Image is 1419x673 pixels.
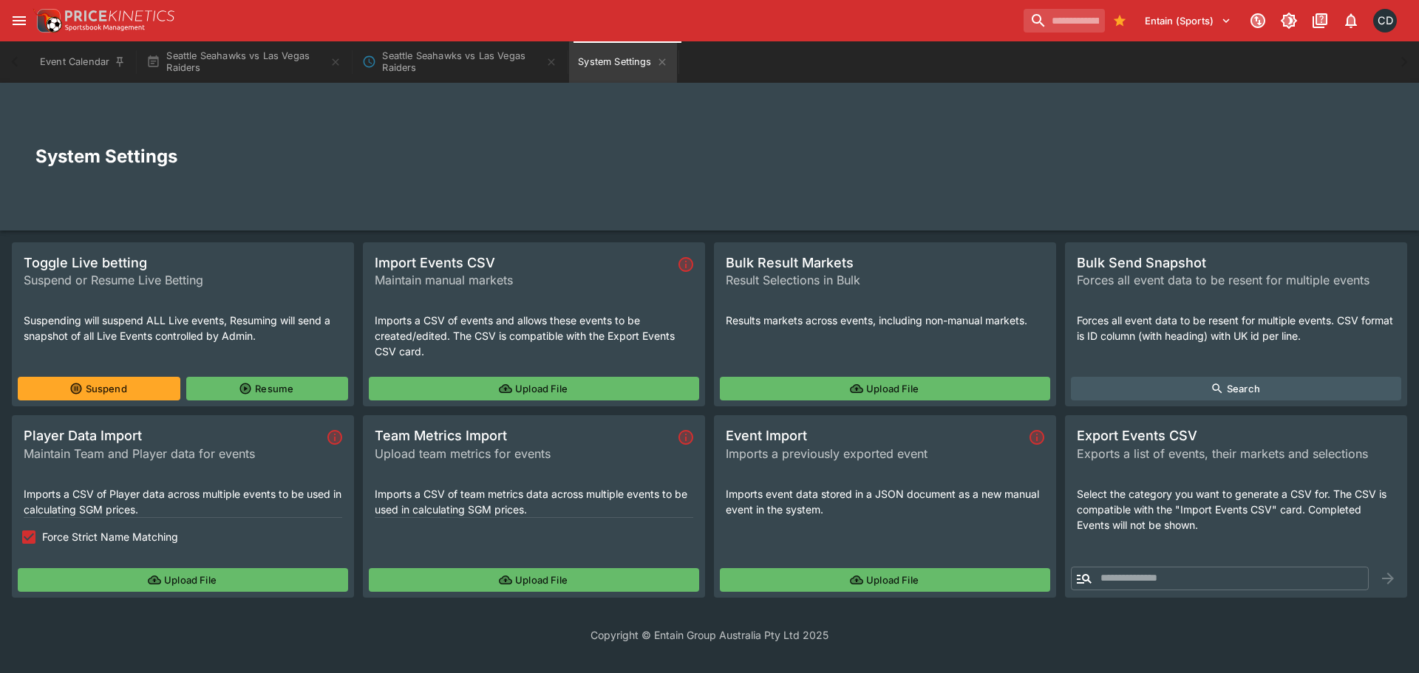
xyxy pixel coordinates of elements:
[137,41,350,83] button: Seattle Seahawks vs Las Vegas Raiders
[1077,427,1395,444] span: Export Events CSV
[1024,9,1105,33] input: search
[42,529,178,544] span: Force Strict Name Matching
[1276,7,1302,34] button: Toggle light/dark mode
[1307,7,1333,34] button: Documentation
[720,377,1050,400] button: Upload File
[1077,486,1395,533] p: Select the category you want to generate a CSV for. The CSV is compatible with the "Import Events...
[369,568,699,592] button: Upload File
[1071,377,1401,400] button: Search
[726,445,1024,462] span: Imports a previously exported event
[1373,9,1397,33] div: Cameron Duffy
[33,6,62,35] img: PriceKinetics Logo
[726,427,1024,444] span: Event Import
[369,377,699,400] button: Upload File
[24,486,342,517] p: Imports a CSV of Player data across multiple events to be used in calculating SGM prices.
[24,312,342,344] p: Suspending will suspend ALL Live events, Resuming will send a snapshot of all Live Events control...
[35,145,1384,168] h2: System Settings
[65,10,174,21] img: PriceKinetics
[375,486,693,517] p: Imports a CSV of team metrics data across multiple events to be used in calculating SGM prices.
[726,271,1044,289] span: Result Selections in Bulk
[375,271,673,289] span: Maintain manual markets
[1077,254,1395,271] span: Bulk Send Snapshot
[726,486,1044,517] p: Imports event data stored in a JSON document as a new manual event in the system.
[1077,445,1395,462] span: Exports a list of events, their markets and selections
[1108,9,1132,33] button: Bookmarks
[1136,9,1240,33] button: Select Tenant
[18,377,180,400] button: Suspend
[65,24,145,31] img: Sportsbook Management
[1077,271,1395,289] span: Forces all event data to be resent for multiple events
[24,427,321,444] span: Player Data Import
[6,7,33,34] button: open drawer
[375,254,673,271] span: Import Events CSV
[726,254,1044,271] span: Bulk Result Markets
[1338,7,1364,34] button: Notifications
[24,271,342,289] span: Suspend or Resume Live Betting
[353,41,566,83] button: Seattle Seahawks vs Las Vegas Raiders
[1245,7,1271,34] button: Connected to PK
[1077,312,1395,344] p: Forces all event data to be resent for multiple events. CSV format is ID column (with heading) wi...
[1369,4,1401,37] button: Cameron Duffy
[375,312,693,359] p: Imports a CSV of events and allows these events to be created/edited. The CSV is compatible with ...
[375,445,673,462] span: Upload team metrics for events
[24,254,342,271] span: Toggle Live betting
[24,445,321,462] span: Maintain Team and Player data for events
[569,41,676,83] button: System Settings
[31,41,135,83] button: Event Calendar
[720,568,1050,592] button: Upload File
[186,377,349,400] button: Resume
[18,568,348,592] button: Upload File
[375,427,673,444] span: Team Metrics Import
[726,312,1044,328] p: Results markets across events, including non-manual markets.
